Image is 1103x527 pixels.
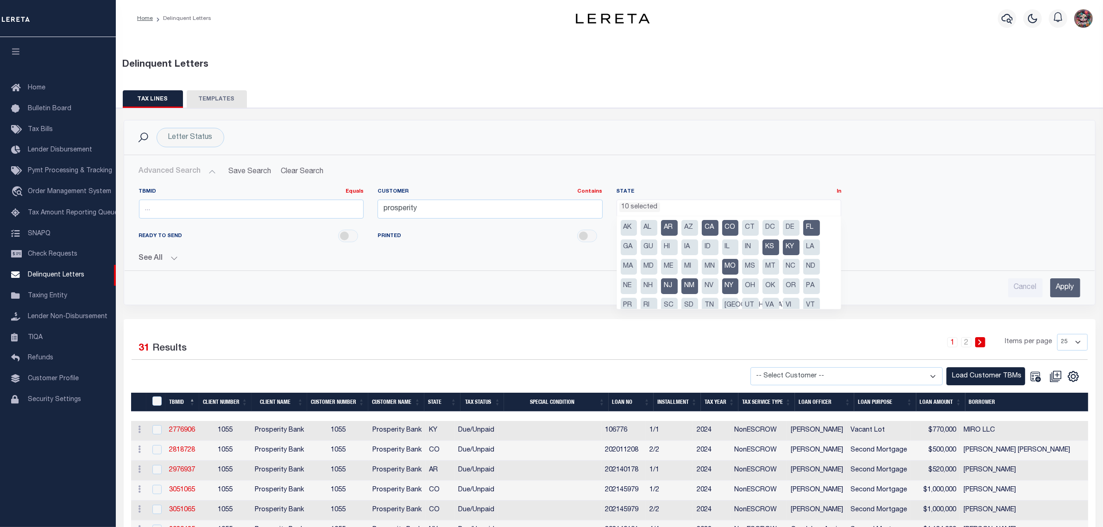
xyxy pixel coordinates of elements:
a: 2976937 [169,467,195,473]
td: NonESCROW [731,461,787,481]
a: Contains [578,189,603,194]
li: FL [803,220,820,236]
span: Refunds [28,355,53,361]
td: Second Mortgage [847,481,911,501]
li: UT [742,298,759,314]
a: 1 [947,337,958,347]
td: Prosperity Bank [369,501,425,521]
span: Taxing Entity [28,293,67,299]
td: $520,000 [911,461,960,481]
span: Due/Unpaid [458,447,494,453]
th: LOAN AMOUNT: activate to sort column ascending [916,393,965,412]
span: 1055 [218,467,233,473]
label: Results [153,341,187,356]
span: Prosperity Bank [255,487,304,493]
th: Tax Status: activate to sort column ascending [460,393,504,412]
li: NY [722,278,739,294]
span: SNAPQ [28,230,50,237]
td: NonESCROW [731,481,787,501]
li: MO [722,259,739,275]
td: 2024 [693,421,731,441]
input: ... [378,200,603,219]
span: 1055 [331,507,346,513]
span: Customer Profile [28,376,79,382]
i: travel_explore [11,186,26,198]
span: Delinquent Letters [28,272,84,278]
li: GA [621,239,637,255]
td: $770,000 [911,421,960,441]
td: CO [425,441,454,461]
li: SC [661,298,678,314]
th: LOAN NO: activate to sort column ascending [609,393,654,412]
span: Tax Amount Reporting Queue [28,210,118,216]
li: ID [702,239,719,255]
span: 1055 [218,447,233,453]
td: KY [425,421,454,441]
button: Load Customer TBMs [946,367,1025,385]
td: 202011208 [601,441,646,461]
td: Vacant Lot [847,421,911,441]
li: MI [681,259,698,275]
li: OH [742,278,759,294]
li: PA [803,278,820,294]
label: Customer [378,188,603,196]
td: Prosperity Bank [369,421,425,441]
a: Equals [346,189,364,194]
td: 2024 [693,481,731,501]
th: Client Number: activate to sort column ascending [199,393,252,412]
span: 1055 [218,507,233,513]
button: Clear Search [277,163,328,181]
li: NE [621,278,637,294]
li: PR [621,298,637,314]
th: LOAN OFFICER: activate to sort column ascending [795,393,854,412]
td: 2024 [693,461,731,481]
th: Installment: activate to sort column ascending [654,393,701,412]
input: ... [139,200,364,219]
td: 2024 [693,501,731,521]
input: Cancel [1008,278,1043,297]
li: NH [641,278,657,294]
span: Home [28,85,45,91]
th: LOAN PURPOSE: activate to sort column ascending [854,393,916,412]
th: Client Name: activate to sort column ascending [252,393,307,412]
li: SD [681,298,698,314]
span: PRINTED [378,232,401,240]
span: Lender Non-Disbursement [28,314,107,320]
td: 202145979 [601,501,646,521]
a: 2 [961,337,971,347]
span: Tax Bills [28,126,53,133]
span: 1055 [331,467,346,473]
li: KS [763,239,779,255]
li: CT [742,220,759,236]
td: $1,000,000 [911,501,960,521]
td: Prosperity Bank [369,461,425,481]
td: CO [425,481,454,501]
li: VI [783,298,800,314]
th: Customer Number: activate to sort column ascending [307,393,368,412]
td: Second Mortgage [847,461,911,481]
li: MD [641,259,657,275]
a: 3051065 [169,507,195,513]
td: $500,000 [911,441,960,461]
td: NonESCROW [731,441,787,461]
button: Advanced Search [139,163,216,181]
li: LA [803,239,820,255]
li: NJ [661,278,678,294]
td: [PERSON_NAME] [787,501,847,521]
li: GU [641,239,657,255]
span: Due/Unpaid [458,487,494,493]
input: Apply [1050,278,1080,297]
span: Security Settings [28,396,81,403]
li: DC [763,220,779,236]
td: NonESCROW [731,501,787,521]
label: TBMID [139,188,364,196]
td: Prosperity Bank [369,481,425,501]
span: Prosperity Bank [255,447,304,453]
td: 202145979 [601,481,646,501]
span: Prosperity Bank [255,427,304,433]
span: Order Management System [28,188,111,195]
div: Letter Status [157,128,224,147]
li: RI [641,298,657,314]
span: Due/Unpaid [458,467,494,473]
td: [PERSON_NAME] [787,461,847,481]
